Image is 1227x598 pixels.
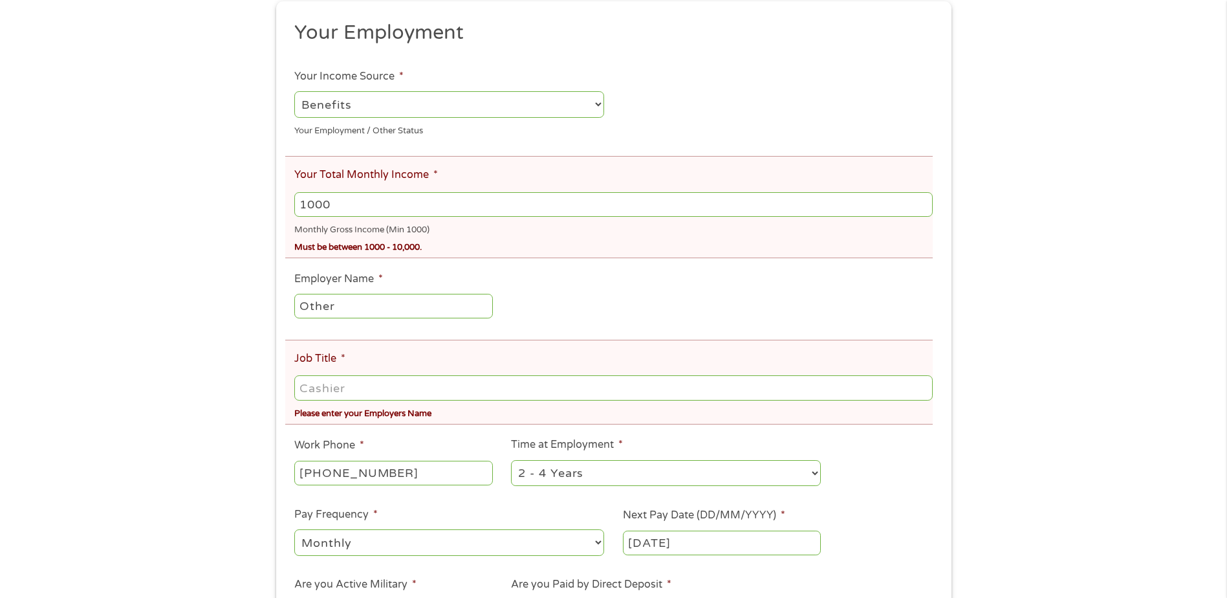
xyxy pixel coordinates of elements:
input: 1800 [294,192,932,217]
div: Your Employment / Other Status [294,120,604,137]
div: Please enter your Employers Name [294,403,932,420]
input: (231) 754-4010 [294,461,492,485]
label: Your Income Source [294,70,404,83]
label: Are you Active Military [294,578,417,592]
div: Must be between 1000 - 10,000. [294,237,932,254]
input: ---Click Here for Calendar --- [623,531,821,555]
label: Are you Paid by Direct Deposit [511,578,671,592]
label: Job Title [294,352,345,366]
div: Monthly Gross Income (Min 1000) [294,219,932,237]
label: Pay Frequency [294,508,378,522]
label: Next Pay Date (DD/MM/YYYY) [623,509,785,522]
label: Employer Name [294,272,383,286]
h2: Your Employment [294,20,923,46]
label: Your Total Monthly Income [294,168,438,182]
input: Walmart [294,294,492,318]
label: Time at Employment [511,438,623,452]
label: Work Phone [294,439,364,452]
input: Cashier [294,375,932,400]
